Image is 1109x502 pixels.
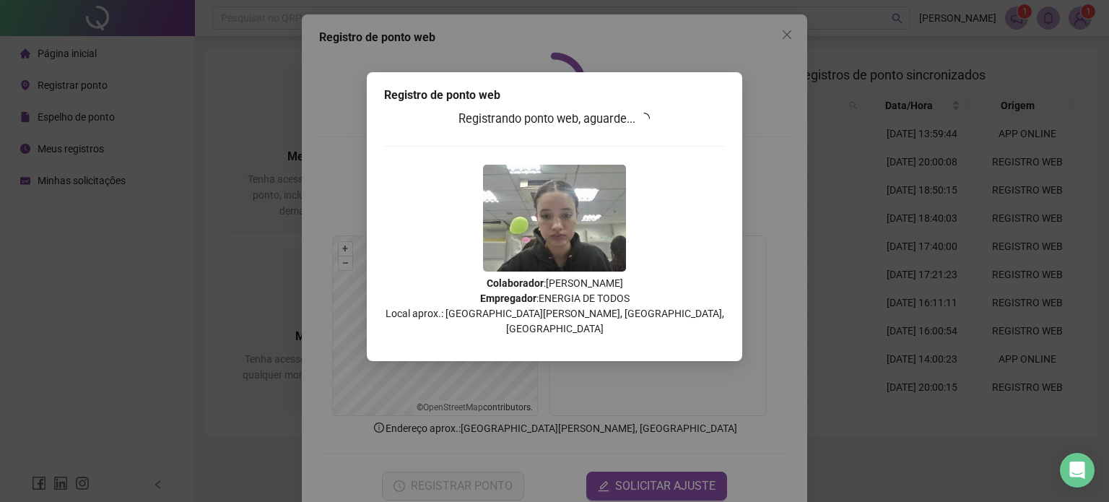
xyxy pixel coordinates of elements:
[384,87,725,104] div: Registro de ponto web
[487,277,544,289] strong: Colaborador
[1060,453,1095,488] div: Open Intercom Messenger
[384,276,725,337] p: : [PERSON_NAME] : ENERGIA DE TODOS Local aprox.: [GEOGRAPHIC_DATA][PERSON_NAME], [GEOGRAPHIC_DATA...
[638,112,651,125] span: loading
[384,110,725,129] h3: Registrando ponto web, aguarde...
[483,165,626,272] img: 9k=
[480,293,536,304] strong: Empregador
